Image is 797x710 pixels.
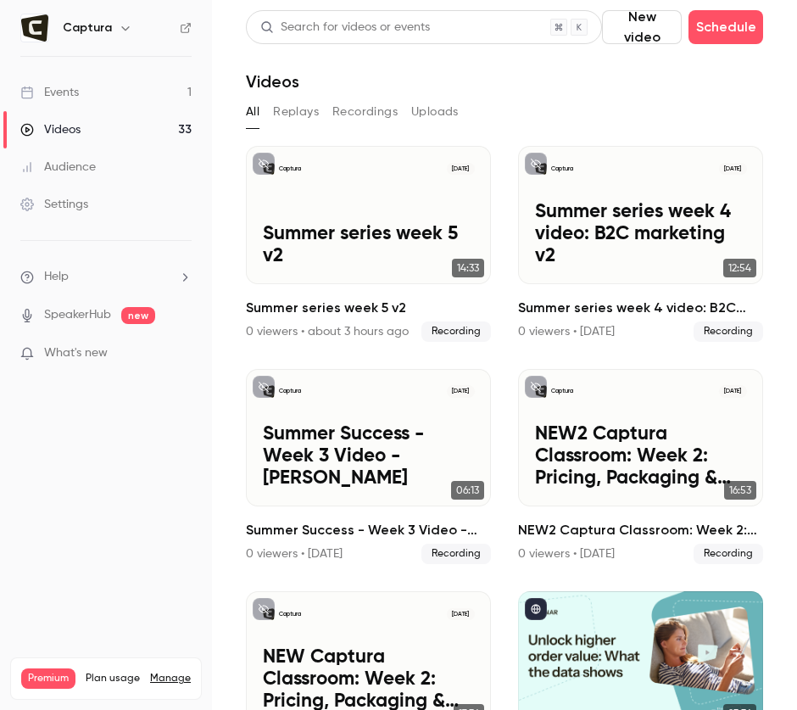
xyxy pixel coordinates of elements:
span: Recording [421,544,491,564]
h6: Captura [63,20,112,36]
a: Summer series week 4 video: B2C marketing v2Captura[DATE]Summer series week 4 video: B2C marketin... [518,146,763,342]
span: 14:33 [452,259,484,277]
span: 16:53 [724,481,756,500]
p: Captura [551,165,573,173]
span: Recording [694,321,763,342]
div: 0 viewers • about 3 hours ago [246,323,409,340]
img: Captura [21,14,48,42]
li: Summer series week 4 video: B2C marketing v2 [518,146,763,342]
li: help-dropdown-opener [20,268,192,286]
button: New video [602,10,682,44]
a: Summer Success - Week 3 Video - JameCaptura[DATE]Summer Success - Week 3 Video - [PERSON_NAME]06:... [246,369,491,565]
p: Captura [279,165,301,173]
button: published [525,598,547,620]
span: Recording [694,544,763,564]
button: All [246,98,259,126]
span: [DATE] [447,163,475,175]
span: Plan usage [86,672,140,685]
h2: Summer Success - Week 3 Video - [PERSON_NAME] [246,520,491,540]
div: Search for videos or events [260,19,430,36]
button: unpublished [525,376,547,398]
p: Captura [279,387,301,395]
span: [DATE] [719,385,747,397]
button: unpublished [525,153,547,175]
span: Premium [21,668,75,689]
p: Captura [551,387,573,395]
span: Recording [421,321,491,342]
button: Schedule [688,10,763,44]
div: Events [20,84,79,101]
span: [DATE] [447,385,475,397]
button: unpublished [253,598,275,620]
li: Summer series week 5 v2 [246,146,491,342]
div: 0 viewers • [DATE] [518,545,615,562]
h2: Summer series week 5 v2 [246,298,491,318]
section: Videos [246,10,763,700]
button: unpublished [253,153,275,175]
p: NEW2 Captura Classroom: Week 2: Pricing, Packaging & AOV [535,423,747,490]
h1: Videos [246,71,299,92]
div: Settings [20,196,88,213]
h2: NEW2 Captura Classroom: Week 2: Pricing, Packaging & AOV [518,520,763,540]
p: Summer Success - Week 3 Video - [PERSON_NAME] [263,423,475,490]
iframe: Noticeable Trigger [171,346,192,361]
p: Summer series week 5 v2 [263,223,475,267]
a: NEW2 Captura Classroom: Week 2: Pricing, Packaging & AOVCaptura[DATE]NEW2 Captura Classroom: Week... [518,369,763,565]
div: 0 viewers • [DATE] [518,323,615,340]
li: Summer Success - Week 3 Video - Jame [246,369,491,565]
span: [DATE] [447,608,475,620]
p: Captura [279,610,301,618]
div: 0 viewers • [DATE] [246,545,343,562]
span: Help [44,268,69,286]
li: NEW2 Captura Classroom: Week 2: Pricing, Packaging & AOV [518,369,763,565]
h2: Summer series week 4 video: B2C marketing v2 [518,298,763,318]
p: Summer series week 4 video: B2C marketing v2 [535,201,747,268]
a: Summer series week 5 v2Captura[DATE]Summer series week 5 v214:33Summer series week 5 v20 viewers ... [246,146,491,342]
a: SpeakerHub [44,306,111,324]
button: Uploads [411,98,459,126]
div: Audience [20,159,96,176]
span: new [121,307,155,324]
button: Recordings [332,98,398,126]
button: unpublished [253,376,275,398]
a: Manage [150,672,191,685]
span: 12:54 [723,259,756,277]
span: What's new [44,344,108,362]
span: [DATE] [719,163,747,175]
button: Replays [273,98,319,126]
div: Videos [20,121,81,138]
span: 06:13 [451,481,484,500]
